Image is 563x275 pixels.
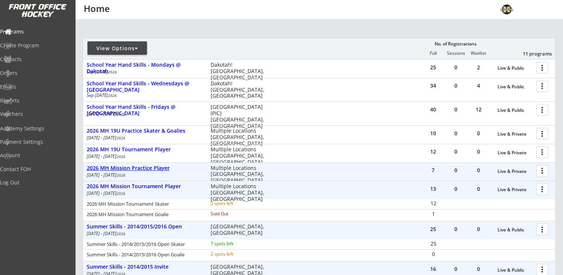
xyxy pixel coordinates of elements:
[445,149,467,154] div: 0
[536,224,548,235] button: more_vert
[467,186,490,192] div: 0
[87,146,203,153] div: 2026 MH 19U Tournament Player
[536,146,548,158] button: more_vert
[467,149,490,154] div: 0
[211,212,259,216] div: Sold Out
[422,168,444,173] div: 7
[211,241,259,246] div: 7 spots left
[87,242,201,247] div: Summer Skills - 2014/2015/2016 Open Skater
[422,83,444,88] div: 34
[87,252,201,257] div: Summer Skills - 2014/2015/2016 Open Goalie
[87,104,203,117] div: School Year Hand Skills - Fridays @ [GEOGRAPHIC_DATA]
[498,108,532,113] div: Live & Public
[513,50,551,57] div: 11 programs
[422,65,444,70] div: 25
[445,83,467,88] div: 0
[422,266,444,272] div: 16
[536,183,548,195] button: more_vert
[498,150,532,155] div: Live & Private
[422,131,444,136] div: 10
[211,252,259,256] div: 2 spots left
[422,149,444,154] div: 12
[87,45,147,52] div: View Options
[211,146,269,165] div: Multiple Locations [GEOGRAPHIC_DATA], [GEOGRAPHIC_DATA]
[116,111,125,117] em: 2026
[536,80,548,92] button: more_vert
[108,93,117,98] em: 2026
[422,186,444,192] div: 13
[87,264,203,270] div: Summer Skills - 2014/2015 Invite
[108,69,117,75] em: 2026
[211,201,259,206] div: 2 spots left
[87,154,201,159] div: [DATE] - [DATE]
[422,252,444,257] div: 0
[87,173,201,177] div: [DATE] - [DATE]
[432,41,479,47] div: No. of Registrations
[498,66,532,71] div: Live & Public
[422,227,444,232] div: 25
[536,104,548,116] button: more_vert
[211,104,269,129] div: [GEOGRAPHIC_DATA] (PIC) [GEOGRAPHIC_DATA], [GEOGRAPHIC_DATA]
[87,202,201,206] div: 2026 MH Mission Tournament Skater
[467,131,490,136] div: 0
[498,227,532,233] div: Live & Public
[536,62,548,73] button: more_vert
[87,80,203,93] div: School Year Hand Skills - Wednesdays @ [GEOGRAPHIC_DATA]
[87,128,203,134] div: 2026 MH 19U Practice Skater & Goalies
[87,112,201,116] div: [DATE] - [DATE]
[445,266,467,272] div: 0
[87,191,201,196] div: [DATE] - [DATE]
[498,132,532,137] div: Live & Private
[467,83,490,88] div: 4
[422,201,444,206] div: 12
[467,65,490,70] div: 2
[536,165,548,177] button: more_vert
[116,154,125,159] em: 2026
[422,211,444,216] div: 1
[445,186,467,192] div: 0
[467,227,490,232] div: 0
[445,107,467,112] div: 0
[422,107,444,112] div: 40
[116,231,125,236] em: 2026
[87,62,203,75] div: School Year Hand Skills - Mondays @ Dakotah
[211,80,269,99] div: Dakotah! [GEOGRAPHIC_DATA], [GEOGRAPHIC_DATA]
[116,173,125,178] em: 2026
[445,51,467,56] div: Sessions
[422,51,444,56] div: Full
[498,187,532,192] div: Live & Private
[445,227,467,232] div: 0
[467,107,490,112] div: 12
[211,183,269,202] div: Multiple Locations [GEOGRAPHIC_DATA], [GEOGRAPHIC_DATA]
[87,212,201,217] div: 2026 MH Mission Tournament Goalie
[87,93,201,98] div: Sep [DATE]
[445,131,467,136] div: 0
[87,183,203,190] div: 2026 MH Mission Tournament Player
[498,169,532,174] div: Live & Private
[467,168,490,173] div: 0
[422,241,444,246] div: 25
[467,51,489,56] div: Waitlist
[87,224,203,230] div: Summer Skills - 2014/2015/2016 Open
[87,165,203,171] div: 2026 MH Mission Practice Player
[87,136,201,140] div: [DATE] - [DATE]
[87,70,201,74] div: Sep [DATE]
[211,165,269,184] div: Multiple Locations [GEOGRAPHIC_DATA], [GEOGRAPHIC_DATA]
[467,266,490,272] div: 0
[87,231,201,236] div: [DATE] - [DATE]
[445,168,467,173] div: 0
[211,224,269,236] div: [GEOGRAPHIC_DATA], [GEOGRAPHIC_DATA]
[116,135,125,140] em: 2026
[498,84,532,89] div: Live & Public
[498,268,532,273] div: Live & Public
[536,128,548,139] button: more_vert
[445,65,467,70] div: 0
[211,62,269,80] div: Dakotah! [GEOGRAPHIC_DATA], [GEOGRAPHIC_DATA]
[116,191,125,196] em: 2026
[211,128,269,146] div: Multiple Locations [GEOGRAPHIC_DATA], [GEOGRAPHIC_DATA]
